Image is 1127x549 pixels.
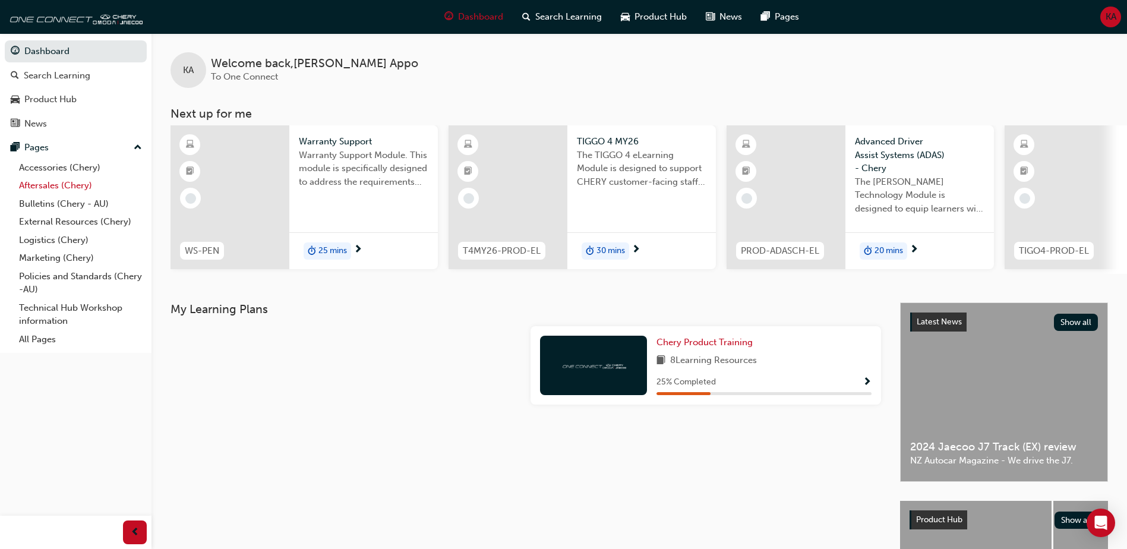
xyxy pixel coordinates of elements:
[670,354,757,368] span: 8 Learning Resources
[463,244,541,258] span: T4MY26-PROD-EL
[513,5,611,29] a: search-iconSearch Learning
[186,137,194,153] span: learningResourceType_ELEARNING-icon
[577,149,706,189] span: The TIGGO 4 eLearning Module is designed to support CHERY customer-facing staff with the product ...
[656,337,753,348] span: Chery Product Training
[14,249,147,267] a: Marketing (Chery)
[1019,193,1030,204] span: learningRecordVerb_NONE-icon
[458,10,503,24] span: Dashboard
[586,244,594,259] span: duration-icon
[577,135,706,149] span: TIGGO 4 MY26
[1106,10,1116,24] span: KA
[14,195,147,213] a: Bulletins (Chery - AU)
[318,244,347,258] span: 25 mins
[634,10,687,24] span: Product Hub
[727,125,994,269] a: PROD-ADASCH-ELAdvanced Driver Assist Systems (ADAS) - CheryThe [PERSON_NAME] Technology Module is...
[5,40,147,62] a: Dashboard
[5,137,147,159] button: Pages
[464,137,472,153] span: learningResourceType_ELEARNING-icon
[910,245,918,255] span: next-icon
[752,5,809,29] a: pages-iconPages
[299,135,428,149] span: Warranty Support
[24,93,77,106] div: Product Hub
[1100,7,1121,27] button: KA
[131,525,140,540] span: prev-icon
[24,141,49,154] div: Pages
[741,244,819,258] span: PROD-ADASCH-EL
[14,330,147,349] a: All Pages
[5,89,147,111] a: Product Hub
[171,125,438,269] a: WS-PENWarranty SupportWarranty Support Module. This module is specifically designed to address th...
[5,65,147,87] a: Search Learning
[14,231,147,250] a: Logistics (Chery)
[917,317,962,327] span: Latest News
[185,193,196,204] span: learningRecordVerb_NONE-icon
[14,213,147,231] a: External Resources (Chery)
[656,354,665,368] span: book-icon
[353,245,362,255] span: next-icon
[596,244,625,258] span: 30 mins
[719,10,742,24] span: News
[611,5,696,29] a: car-iconProduct Hub
[696,5,752,29] a: news-iconNews
[24,69,90,83] div: Search Learning
[1020,164,1028,179] span: booktick-icon
[6,5,143,29] img: oneconnect
[1087,509,1115,537] div: Open Intercom Messenger
[308,244,316,259] span: duration-icon
[910,454,1098,468] span: NZ Autocar Magazine - We drive the J7.
[916,515,962,525] span: Product Hub
[11,119,20,130] span: news-icon
[14,267,147,299] a: Policies and Standards (Chery -AU)
[910,313,1098,332] a: Latest NewsShow all
[151,107,1127,121] h3: Next up for me
[621,10,630,24] span: car-icon
[211,71,278,82] span: To One Connect
[910,440,1098,454] span: 2024 Jaecoo J7 Track (EX) review
[299,149,428,189] span: Warranty Support Module. This module is specifically designed to address the requirements and pro...
[11,46,20,57] span: guage-icon
[855,135,984,175] span: Advanced Driver Assist Systems (ADAS) - Chery
[910,510,1098,529] a: Product HubShow all
[444,10,453,24] span: guage-icon
[656,336,757,349] a: Chery Product Training
[185,244,219,258] span: WS-PEN
[742,164,750,179] span: booktick-icon
[14,299,147,330] a: Technical Hub Workshop information
[561,359,626,371] img: oneconnect
[855,175,984,216] span: The [PERSON_NAME] Technology Module is designed to equip learners with essential knowledge about ...
[863,375,872,390] button: Show Progress
[449,125,716,269] a: T4MY26-PROD-ELTIGGO 4 MY26The TIGGO 4 eLearning Module is designed to support CHERY customer-faci...
[761,10,770,24] span: pages-icon
[706,10,715,24] span: news-icon
[522,10,531,24] span: search-icon
[186,164,194,179] span: booktick-icon
[24,117,47,131] div: News
[1020,137,1028,153] span: learningResourceType_ELEARNING-icon
[134,140,142,156] span: up-icon
[1019,244,1089,258] span: TIGO4-PROD-EL
[11,71,19,81] span: search-icon
[900,302,1108,482] a: Latest NewsShow all2024 Jaecoo J7 Track (EX) reviewNZ Autocar Magazine - We drive the J7.
[211,57,418,71] span: Welcome back , [PERSON_NAME] Appo
[435,5,513,29] a: guage-iconDashboard
[11,143,20,153] span: pages-icon
[656,376,716,389] span: 25 % Completed
[775,10,799,24] span: Pages
[875,244,903,258] span: 20 mins
[535,10,602,24] span: Search Learning
[183,64,194,77] span: KA
[11,94,20,105] span: car-icon
[864,244,872,259] span: duration-icon
[742,137,750,153] span: learningResourceType_ELEARNING-icon
[632,245,640,255] span: next-icon
[863,377,872,388] span: Show Progress
[14,176,147,195] a: Aftersales (Chery)
[464,164,472,179] span: booktick-icon
[463,193,474,204] span: learningRecordVerb_NONE-icon
[741,193,752,204] span: learningRecordVerb_NONE-icon
[1054,314,1098,331] button: Show all
[5,38,147,137] button: DashboardSearch LearningProduct HubNews
[5,113,147,135] a: News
